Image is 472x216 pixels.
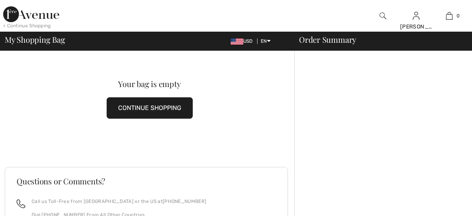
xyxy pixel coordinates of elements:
p: Call us Toll-Free from [GEOGRAPHIC_DATA] or the US at [32,198,206,205]
img: 1ère Avenue [3,6,59,22]
a: 0 [433,11,465,21]
span: USD [231,38,256,44]
img: US Dollar [231,38,243,45]
a: Sign In [413,12,419,19]
button: CONTINUE SHOPPING [107,97,193,119]
a: [PHONE_NUMBER] [163,199,206,204]
img: call [17,199,25,208]
img: My Bag [446,11,453,21]
h3: Questions or Comments? [17,177,276,185]
span: My Shopping Bag [5,36,65,44]
div: Your bag is empty [19,80,280,88]
div: [PERSON_NAME] [400,23,433,31]
img: My Info [413,11,419,21]
img: search the website [380,11,386,21]
div: < Continue Shopping [3,22,51,29]
div: Order Summary [290,36,467,44]
span: EN [261,38,271,44]
span: 0 [457,12,460,19]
